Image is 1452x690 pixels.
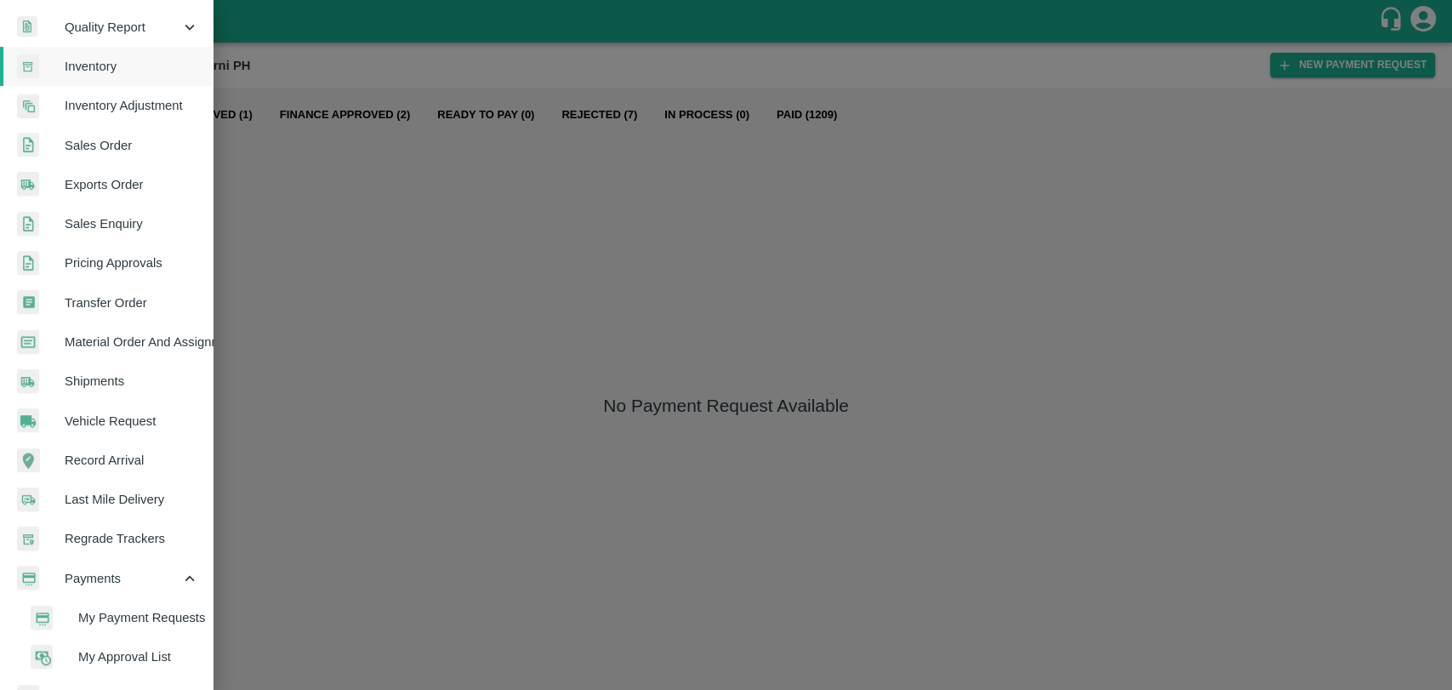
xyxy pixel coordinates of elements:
span: My Approval List [78,647,199,666]
img: sales [17,212,39,237]
img: qualityReport [17,16,37,37]
span: Exports Order [65,175,199,194]
img: delivery [17,488,39,512]
span: My Payment Requests [78,608,199,627]
a: approvalMy Approval List [14,637,213,676]
span: Quality Report [65,18,180,37]
span: Shipments [65,372,199,391]
img: whTransfer [17,290,39,315]
img: approval [31,644,53,670]
img: whInventory [17,54,39,79]
img: whTracker [17,527,39,551]
img: centralMaterial [17,330,39,355]
span: Sales Enquiry [65,214,199,233]
img: vehicle [17,408,39,433]
img: payment [17,566,39,590]
img: inventory [17,94,39,118]
span: Payments [65,569,180,588]
img: sales [17,251,39,276]
span: Record Arrival [65,451,199,470]
span: Inventory [65,57,199,76]
img: payment [31,606,53,630]
img: sales [17,133,39,157]
span: Vehicle Request [65,412,199,431]
img: shipments [17,369,39,394]
span: Transfer Order [65,294,199,312]
span: Pricing Approvals [65,254,199,272]
img: shipments [17,172,39,197]
img: recordArrival [17,448,40,472]
span: Inventory Adjustment [65,96,199,115]
span: Last Mile Delivery [65,490,199,509]
a: paymentMy Payment Requests [14,598,213,637]
span: Sales Order [65,136,199,155]
span: Regrade Trackers [65,529,199,548]
span: Material Order And Assignment [65,333,199,351]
